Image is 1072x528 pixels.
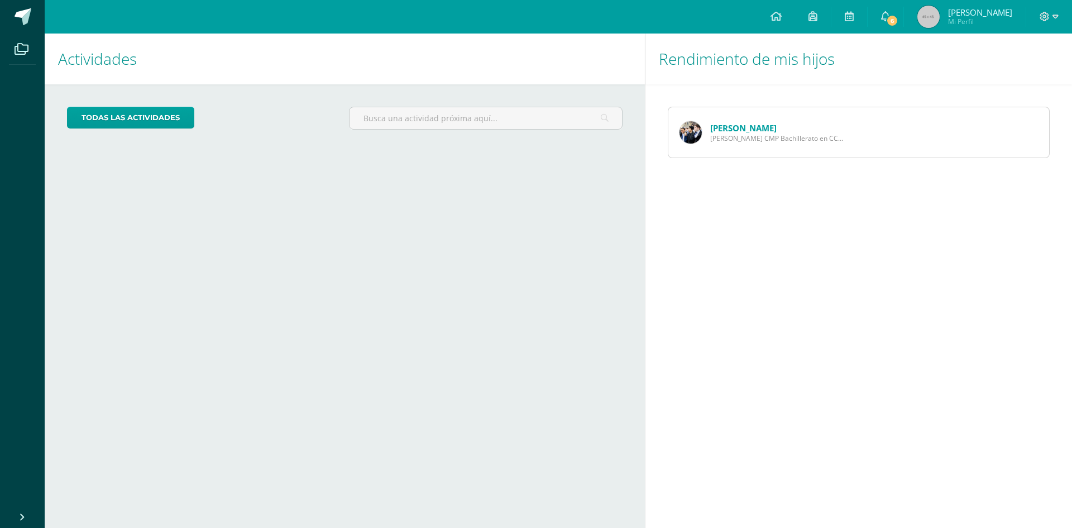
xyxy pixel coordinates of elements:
a: [PERSON_NAME] [710,122,777,134]
h1: Rendimiento de mis hijos [659,34,1059,84]
span: [PERSON_NAME] CMP Bachillerato en CCLL con Orientación en Computación [710,134,844,143]
input: Busca una actividad próxima aquí... [350,107,621,129]
span: [PERSON_NAME] [948,7,1012,18]
h1: Actividades [58,34,631,84]
span: 6 [886,15,898,27]
span: Mi Perfil [948,17,1012,26]
img: 45x45 [917,6,940,28]
a: todas las Actividades [67,107,194,129]
img: 476cf0f4969bf104be5facc6930fad3f.png [679,121,702,144]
